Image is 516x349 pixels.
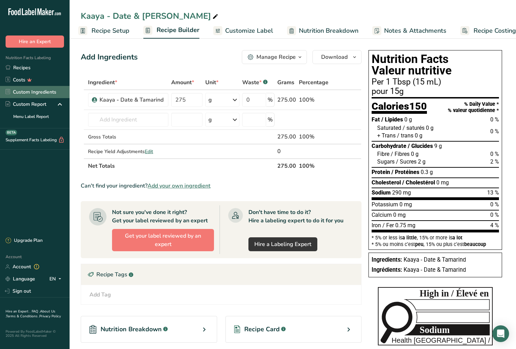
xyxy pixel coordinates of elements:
[6,330,64,338] div: Powered By FoodLabelMaker © 2025 All Rights Reserved
[242,50,307,64] button: Manage Recipe
[397,132,413,139] span: / trans
[92,26,129,35] span: Recipe Setup
[321,53,348,61] span: Download
[208,96,212,104] div: g
[118,232,208,248] span: Get your label reviewed by an expert
[372,169,390,175] span: Protein
[415,241,423,247] span: peu
[404,116,412,123] span: 0 g
[418,158,426,165] span: 2 g
[277,78,294,87] span: Grams
[384,26,446,35] span: Notes & Attachments
[391,169,419,175] span: / Protéines
[490,151,499,157] span: 0 %
[402,235,417,240] span: a little
[256,53,296,61] div: Manage Recipe
[372,222,381,229] span: Iron
[244,325,280,334] span: Recipe Card
[299,96,328,104] div: 100%
[6,130,17,135] div: BETA
[100,96,164,104] div: Kaaya - Date & Tamarind
[157,25,199,35] span: Recipe Builder
[213,23,273,39] a: Customize Label
[299,78,328,87] span: Percentage
[408,143,433,149] span: / Glucides
[89,291,111,299] div: Add Tag
[6,237,42,244] div: Upgrade Plan
[143,22,199,39] a: Recipe Builder
[287,23,358,39] a: Nutrition Breakdown
[393,212,406,218] span: 0 mg
[6,309,30,314] a: Hire an Expert .
[490,128,499,135] span: 0 %
[490,158,499,165] span: 2 %
[474,26,516,35] span: Recipe Costing
[421,169,433,175] span: 0.3 g
[404,267,466,273] span: Kaaya - Date & Tamarind
[392,189,411,196] span: 290 mg
[225,26,273,35] span: Customize Label
[88,148,168,155] div: Recipe Yield Adjustments
[377,125,401,131] span: Saturated
[382,222,394,229] span: / Fer
[6,309,55,319] a: About Us .
[411,151,419,157] span: 0 g
[171,78,194,87] span: Amount
[312,50,362,64] button: Download
[372,242,499,247] div: * 5% ou moins c’est , 15% ou plus c’est
[395,222,415,229] span: 0.75 mg
[88,113,168,127] input: Add Ingredient
[436,179,449,186] span: 0 mg
[399,201,412,208] span: 0 mg
[490,116,499,123] span: 0 %
[6,314,39,319] a: Terms & Conditions .
[205,78,219,87] span: Unit
[396,158,416,165] span: / Sucres
[145,148,153,155] span: Edit
[248,237,317,251] a: Hire a Labeling Expert
[49,275,64,283] div: EN
[372,189,391,196] span: Sodium
[434,143,442,149] span: 9 g
[78,23,129,39] a: Recipe Setup
[372,179,401,186] span: Cholesterol
[112,229,214,251] button: Get your label reviewed by an expert
[490,222,499,229] span: 4 %
[81,264,361,285] div: Recipe Tags
[277,96,296,104] div: 275.00
[377,132,396,139] span: + Trans
[426,125,434,131] span: 0 g
[87,158,276,173] th: Net Totals
[6,35,64,48] button: Hire an Expert
[372,201,398,208] span: Potassium
[420,325,450,335] tspan: Sodium
[81,10,220,22] div: Kaaya - Date & [PERSON_NAME]
[81,182,362,190] div: Can't find your ingredient?
[381,116,403,123] span: / Lipides
[242,78,268,87] div: Waste
[208,116,212,124] div: g
[6,101,46,108] div: Custom Report
[277,147,296,156] div: 0
[88,78,117,87] span: Ingredient
[299,133,328,141] div: 100%
[487,189,499,196] span: 13 %
[420,288,489,299] tspan: High in / Élevé en
[372,267,402,273] span: Ingrédients:
[372,23,446,39] a: Notes & Attachments
[448,101,499,113] div: % Daily Value * % valeur quotidienne *
[297,158,330,173] th: 100%
[81,51,138,63] div: Add Ingredients
[490,212,499,218] span: 0 %
[403,125,424,131] span: / saturés
[377,151,389,157] span: Fibre
[276,158,297,173] th: 275.00
[415,132,422,139] span: 0 g
[6,273,35,285] a: Language
[377,158,395,165] span: Sugars
[88,133,168,141] div: Gross Totals
[490,201,499,208] span: 0 %
[372,87,499,96] div: pour 15g
[391,151,410,157] span: / Fibres
[101,325,162,334] span: Nutrition Breakdown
